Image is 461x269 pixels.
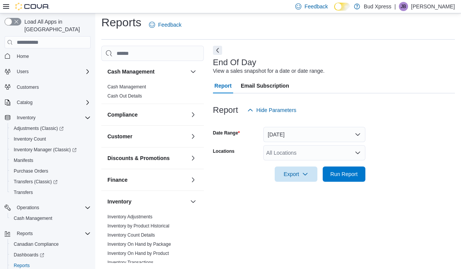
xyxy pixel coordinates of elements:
a: Cash Out Details [107,93,142,99]
h3: Customer [107,133,132,140]
a: Inventory Adjustments [107,214,152,219]
a: Inventory Count Details [107,232,155,238]
span: Hide Parameters [256,106,296,114]
h3: Compliance [107,111,138,118]
button: Catalog [14,98,35,107]
span: Manifests [14,157,33,163]
span: Operations [14,203,91,212]
span: Manifests [11,156,91,165]
button: Reports [2,228,94,239]
button: Compliance [189,110,198,119]
button: Cash Management [107,68,187,75]
span: Run Report [330,170,358,178]
button: Home [2,50,94,61]
span: Reports [14,229,91,238]
span: Users [14,67,91,76]
span: Inventory Count [11,134,91,144]
div: Cash Management [101,82,204,104]
a: Inventory Transactions [107,260,154,265]
span: Canadian Compliance [14,241,59,247]
span: Reports [14,263,30,269]
button: Users [2,66,94,77]
button: Cash Management [189,67,198,76]
span: Feedback [158,21,181,29]
button: Purchase Orders [8,166,94,176]
button: Inventory [14,113,38,122]
button: Operations [14,203,42,212]
button: [DATE] [263,127,365,142]
span: Canadian Compliance [11,240,91,249]
button: Canadian Compliance [8,239,94,250]
span: Home [17,53,29,59]
span: Cash Management [11,214,91,223]
p: | [394,2,396,11]
button: Finance [107,176,187,184]
a: Customers [14,83,42,92]
span: Dashboards [14,252,44,258]
span: Adjustments (Classic) [14,125,64,131]
span: Transfers [14,189,33,195]
button: Customer [189,132,198,141]
button: Run Report [323,167,365,182]
span: Inventory Manager (Classic) [14,147,77,153]
span: Report [214,78,232,93]
button: Reports [14,229,36,238]
img: Cova [15,3,50,10]
button: Inventory [2,112,94,123]
span: Load All Apps in [GEOGRAPHIC_DATA] [21,18,91,33]
button: Compliance [107,111,187,118]
span: Transfers [11,188,91,197]
a: Inventory On Hand by Package [107,242,171,247]
span: Transfers (Classic) [11,177,91,186]
a: Inventory by Product Historical [107,223,170,229]
span: Adjustments (Classic) [11,124,91,133]
button: Inventory [189,197,198,206]
a: Transfers (Classic) [8,176,94,187]
span: Catalog [17,99,32,106]
button: Discounts & Promotions [189,154,198,163]
h1: Reports [101,15,141,30]
h3: Cash Management [107,68,155,75]
a: Manifests [11,156,36,165]
span: Catalog [14,98,91,107]
button: Users [14,67,32,76]
button: Customers [2,82,94,93]
button: Open list of options [355,150,361,156]
span: Inventory Manager (Classic) [11,145,91,154]
span: Operations [17,205,39,211]
span: Dashboards [11,250,91,259]
span: Home [14,51,91,61]
button: Manifests [8,155,94,166]
span: Customers [17,84,39,90]
button: Operations [2,202,94,213]
button: Customer [107,133,187,140]
div: Joanne Bonney [399,2,408,11]
a: Transfers (Classic) [11,177,61,186]
span: Inventory [17,115,35,121]
p: [PERSON_NAME] [411,2,455,11]
a: Cash Management [11,214,55,223]
a: Purchase Orders [11,167,51,176]
span: Purchase Orders [11,167,91,176]
a: Inventory Manager (Classic) [11,145,80,154]
span: Feedback [304,3,328,10]
input: Dark Mode [334,3,350,11]
span: Transfers (Classic) [14,179,58,185]
a: Dashboards [11,250,47,259]
button: Catalog [2,97,94,108]
span: Email Subscription [241,78,289,93]
a: Inventory On Hand by Product [107,251,169,256]
button: Finance [189,175,198,184]
span: Customers [14,82,91,92]
button: Cash Management [8,213,94,224]
span: JB [401,2,406,11]
a: Home [14,52,32,61]
button: Hide Parameters [244,102,299,118]
a: Canadian Compliance [11,240,62,249]
a: Inventory Count [11,134,49,144]
span: Purchase Orders [14,168,48,174]
a: Dashboards [8,250,94,260]
button: Export [275,167,317,182]
a: Feedback [146,17,184,32]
